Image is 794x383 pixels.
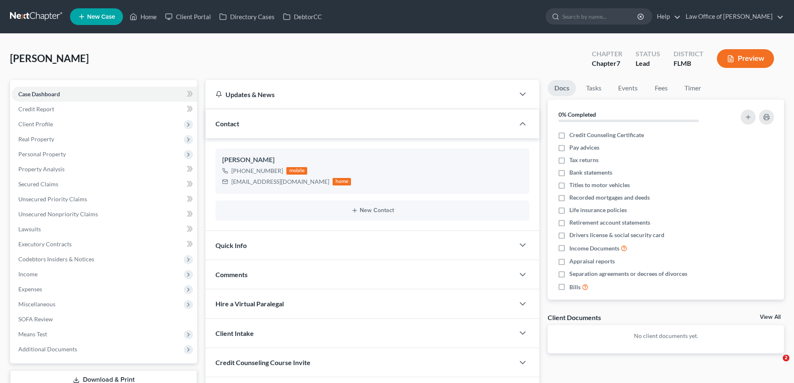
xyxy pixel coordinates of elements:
[12,207,197,222] a: Unsecured Nonpriority Claims
[12,222,197,237] a: Lawsuits
[579,80,608,96] a: Tasks
[569,206,627,214] span: Life insurance policies
[125,9,161,24] a: Home
[569,168,612,177] span: Bank statements
[215,241,247,249] span: Quick Info
[18,225,41,233] span: Lawsuits
[18,345,77,353] span: Additional Documents
[12,162,197,177] a: Property Analysis
[548,80,576,96] a: Docs
[766,355,786,375] iframe: Intercom live chat
[648,80,674,96] a: Fees
[12,177,197,192] a: Secured Claims
[279,9,326,24] a: DebtorCC
[12,237,197,252] a: Executory Contracts
[569,283,581,291] span: Bills
[611,80,644,96] a: Events
[569,257,615,265] span: Appraisal reports
[760,314,781,320] a: View All
[681,9,784,24] a: Law Office of [PERSON_NAME]
[674,59,704,68] div: FLMB
[286,167,307,175] div: mobile
[569,193,650,202] span: Recorded mortgages and deeds
[653,9,681,24] a: Help
[18,90,60,98] span: Case Dashboard
[674,49,704,59] div: District
[569,131,644,139] span: Credit Counseling Certificate
[333,178,351,185] div: home
[783,355,789,361] span: 2
[636,49,660,59] div: Status
[18,105,54,113] span: Credit Report
[10,52,89,64] span: [PERSON_NAME]
[215,358,311,366] span: Credit Counseling Course Invite
[569,218,650,227] span: Retirement account statements
[215,300,284,308] span: Hire a Virtual Paralegal
[231,178,329,186] div: [EMAIL_ADDRESS][DOMAIN_NAME]
[569,156,599,164] span: Tax returns
[12,192,197,207] a: Unsecured Priority Claims
[18,240,72,248] span: Executory Contracts
[18,180,58,188] span: Secured Claims
[12,312,197,327] a: SOFA Review
[87,14,115,20] span: New Case
[592,49,622,59] div: Chapter
[18,300,55,308] span: Miscellaneous
[18,270,38,278] span: Income
[569,181,630,189] span: Titles to motor vehicles
[569,244,619,253] span: Income Documents
[569,231,664,239] span: Drivers license & social security card
[231,167,283,175] div: [PHONE_NUMBER]
[18,135,54,143] span: Real Property
[18,210,98,218] span: Unsecured Nonpriority Claims
[554,332,777,340] p: No client documents yet.
[18,165,65,173] span: Property Analysis
[161,9,215,24] a: Client Portal
[636,59,660,68] div: Lead
[215,90,504,99] div: Updates & News
[18,285,42,293] span: Expenses
[616,59,620,67] span: 7
[18,120,53,128] span: Client Profile
[18,255,94,263] span: Codebtors Insiders & Notices
[717,49,774,68] button: Preview
[18,150,66,158] span: Personal Property
[562,9,639,24] input: Search by name...
[559,111,596,118] strong: 0% Completed
[215,120,239,128] span: Contact
[678,80,708,96] a: Timer
[215,9,279,24] a: Directory Cases
[215,270,248,278] span: Comments
[592,59,622,68] div: Chapter
[12,102,197,117] a: Credit Report
[222,207,523,214] button: New Contact
[548,313,601,322] div: Client Documents
[18,315,53,323] span: SOFA Review
[569,143,599,152] span: Pay advices
[18,195,87,203] span: Unsecured Priority Claims
[215,329,254,337] span: Client Intake
[222,155,523,165] div: [PERSON_NAME]
[569,270,687,278] span: Separation agreements or decrees of divorces
[18,330,47,338] span: Means Test
[12,87,197,102] a: Case Dashboard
